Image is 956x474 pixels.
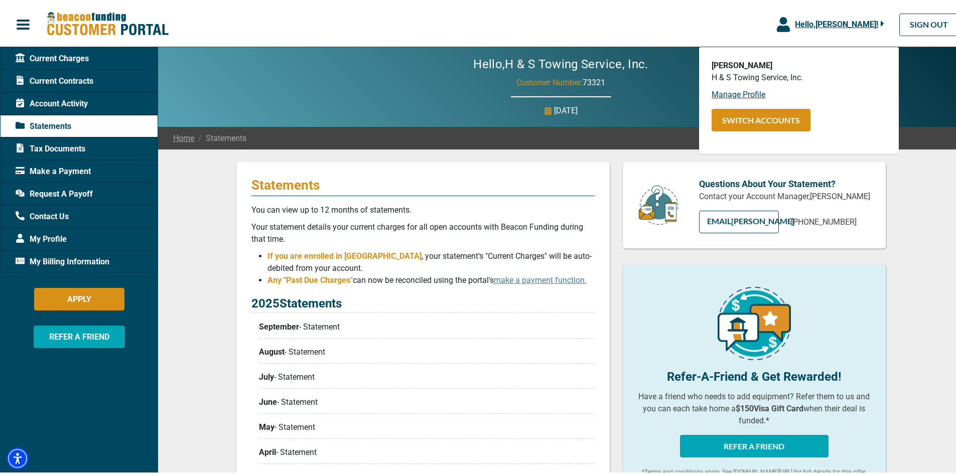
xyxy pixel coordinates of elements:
p: - Statement [259,419,595,431]
button: REFER A FRIEND [680,433,829,455]
span: Tax Documents [16,141,85,153]
span: Make a Payment [16,164,91,176]
p: 2025 Statements [251,292,595,311]
p: You can view up to 12 months of statements. [251,202,595,214]
a: Manage Profile [712,88,765,97]
div: Accessibility Menu [7,445,29,467]
span: Statements [16,118,71,130]
b: $150 Visa Gift Card [736,402,803,411]
span: September [259,319,299,331]
span: Current Charges [16,51,89,63]
span: Any "Past Due Charges" [267,273,353,283]
span: May [259,419,275,431]
h2: Hello, H & S Towing Service, Inc. [443,55,678,70]
img: Beacon Funding Customer Portal Logo [46,10,169,35]
span: 73321 [583,76,605,85]
span: Request A Payoff [16,186,93,198]
p: - Statement [259,444,595,456]
button: REFER A FRIEND [34,324,125,346]
img: refer-a-friend-icon.png [718,285,791,358]
span: My Billing Information [16,254,109,266]
span: July [259,369,274,381]
p: Statements [251,175,595,191]
p: [DATE] [554,103,578,115]
p: Refer-A-Friend & Get Rewarded! [638,366,871,384]
span: June [259,394,277,406]
p: H & S Towing Service, Inc. [712,70,886,82]
p: Have a friend who needs to add equipment? Refer them to us and you can each take home a when thei... [638,389,871,425]
span: Customer Number: [516,76,583,85]
p: Questions About Your Statement? [699,175,871,189]
span: can now be reconciled using the portal's [353,273,587,283]
p: Your statement details your current charges for all open accounts with Beacon Funding during that... [251,219,595,243]
p: Contact your Account Manager, [PERSON_NAME] [699,189,871,201]
span: , your statement's "Current Charges" will be auto-debited from your account. [267,249,592,271]
a: EMAIL[PERSON_NAME] [699,209,779,231]
span: Account Activity [16,96,88,108]
span: Statements [194,130,246,142]
button: SWITCH ACCOUNTS [712,107,810,129]
span: [PHONE_NUMBER] [791,215,857,225]
p: - Statement [259,344,595,356]
p: - Statement [259,394,595,406]
p: - Statement [259,319,595,331]
a: Home [173,130,194,142]
a: [PHONE_NUMBER] [791,214,857,226]
b: [PERSON_NAME] [712,59,772,68]
a: make a payment function. [494,273,587,283]
span: My Profile [16,231,67,243]
span: Contact Us [16,209,69,221]
span: Hello, [PERSON_NAME] ! [795,18,878,27]
span: Current Contracts [16,73,93,85]
span: April [259,444,276,456]
span: If you are enrolled in [GEOGRAPHIC_DATA] [267,249,422,259]
img: customer-service.png [636,183,681,224]
span: August [259,344,285,356]
button: APPLY [34,286,124,308]
p: - Statement [259,369,595,381]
